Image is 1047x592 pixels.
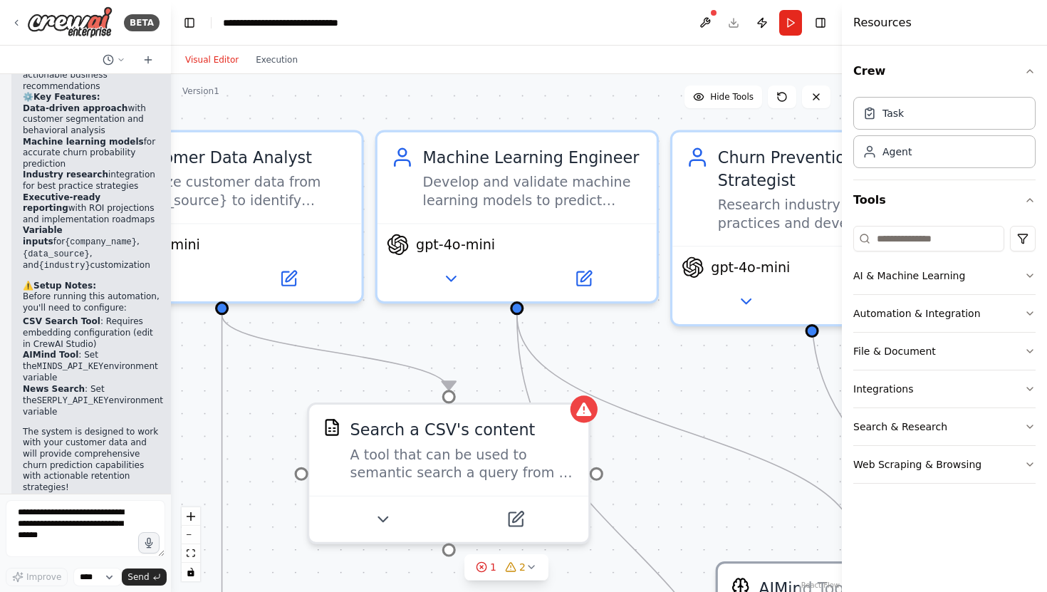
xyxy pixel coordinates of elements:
strong: Industry research [23,170,108,180]
div: Search a CSV's content [350,418,536,441]
button: AI & Machine Learning [853,257,1036,294]
li: : Set the environment variable [23,350,163,384]
div: Research industry best practices and develop comprehensive churn prevention strategies for {compa... [718,196,938,232]
p: Before running this automation, you'll need to configure: [23,291,163,313]
span: 2 [519,560,526,574]
li: : Requires embedding configuration (edit in CrewAI Studio) [23,316,163,350]
button: Crew [853,51,1036,91]
div: CSVSearchToolSearch a CSV's contentA tool that can be used to semantic search a query from a CSV'... [307,403,590,544]
button: Improve [6,568,68,586]
button: fit view [182,544,200,563]
button: Tools [853,180,1036,220]
button: toggle interactivity [182,563,200,581]
strong: CSV Search Tool [23,316,100,326]
span: gpt-4o-mini [121,236,200,254]
img: CSVSearchTool [323,418,340,436]
g: Edge from 93a625d2-e2ae-4145-930a-06fc6756bf7d to 114d5731-d22f-4b31-8071-15d686894d8f [211,315,461,390]
button: Execution [247,51,306,68]
code: MINDS_API_KEY [37,362,104,372]
div: Churn Prevention Strategist [718,146,938,192]
code: {industry} [39,261,90,271]
button: 12 [464,554,548,581]
button: Hide right sidebar [811,13,830,33]
div: Version 1 [182,85,219,97]
nav: breadcrumb [223,16,383,30]
strong: Key Features: [33,92,100,102]
strong: Variable inputs [23,225,63,246]
a: React Flow attribution [801,581,840,589]
button: File & Document [853,333,1036,370]
strong: Executive-ready reporting [23,192,100,214]
button: Open in side panel [814,288,942,315]
div: Customer Data AnalystAnalyze customer data from {data_source} to identify patterns, trends, and k... [80,130,363,304]
button: Integrations [853,370,1036,407]
div: BETA [124,14,160,31]
h2: ⚠️ [23,281,163,292]
button: Search & Research [853,408,1036,445]
li: integration for best practice strategies [23,170,163,192]
li: : Set the environment variable [23,384,163,418]
li: for , , and customization [23,225,163,271]
div: Agent [882,145,912,159]
div: React Flow controls [182,507,200,581]
div: Analyze customer data from {data_source} to identify patterns, trends, and key metrics that indic... [127,173,348,209]
span: Send [127,571,149,583]
button: zoom in [182,507,200,526]
code: {company_name} [65,237,137,247]
li: with customer segmentation and behavioral analysis [23,103,163,137]
strong: News Search [23,384,85,394]
button: Click to speak your automation idea [138,532,160,554]
g: Edge from d5991981-d159-4f73-bcdc-8d675a112494 to 2399d32d-09ec-4771-85b6-9110a60237d4 [506,315,869,549]
strong: Data-driven approach [23,103,127,113]
strong: Setup Notes: [33,281,96,291]
h2: ⚙️ [23,92,163,103]
div: Develop and validate machine learning models to predict customer churn probability for {company_n... [423,173,643,209]
button: Hide left sidebar [179,13,199,33]
div: Churn Prevention StrategistResearch industry best practices and develop comprehensive churn preve... [670,130,954,327]
button: Open in side panel [451,506,579,533]
button: Send [122,568,166,586]
span: Hide Tools [710,91,754,103]
button: Web Scraping & Browsing [853,446,1036,483]
div: Crew [853,91,1036,180]
div: A tool that can be used to semantic search a query from a CSV's content. [350,445,575,482]
button: Start a new chat [137,51,160,68]
code: SERPLY_API_KEY [37,396,109,406]
button: Hide Tools [684,85,762,108]
strong: Machine learning models [23,137,144,147]
span: gpt-4o-mini [416,236,495,254]
button: Open in side panel [519,265,647,292]
li: for accurate churn probability prediction [23,137,163,170]
button: Automation & Integration [853,295,1036,332]
span: Improve [26,571,61,583]
div: Tools [853,220,1036,495]
span: gpt-4o-mini [711,259,790,276]
li: with ROI projections and implementation roadmaps [23,192,163,226]
button: Open in side panel [224,265,353,292]
img: Logo [27,6,113,38]
button: zoom out [182,526,200,544]
code: {data_source} [23,249,90,259]
button: Switch to previous chat [97,51,131,68]
p: The system is designed to work with your customer data and will provide comprehensive churn predi... [23,427,163,494]
h4: Resources [853,14,912,31]
span: 1 [490,560,496,574]
button: Visual Editor [177,51,247,68]
div: Machine Learning Engineer [423,146,643,169]
div: Machine Learning EngineerDevelop and validate machine learning models to predict customer churn p... [375,130,659,304]
div: Task [882,106,904,120]
div: Customer Data Analyst [127,146,348,169]
strong: AIMind Tool [23,350,78,360]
